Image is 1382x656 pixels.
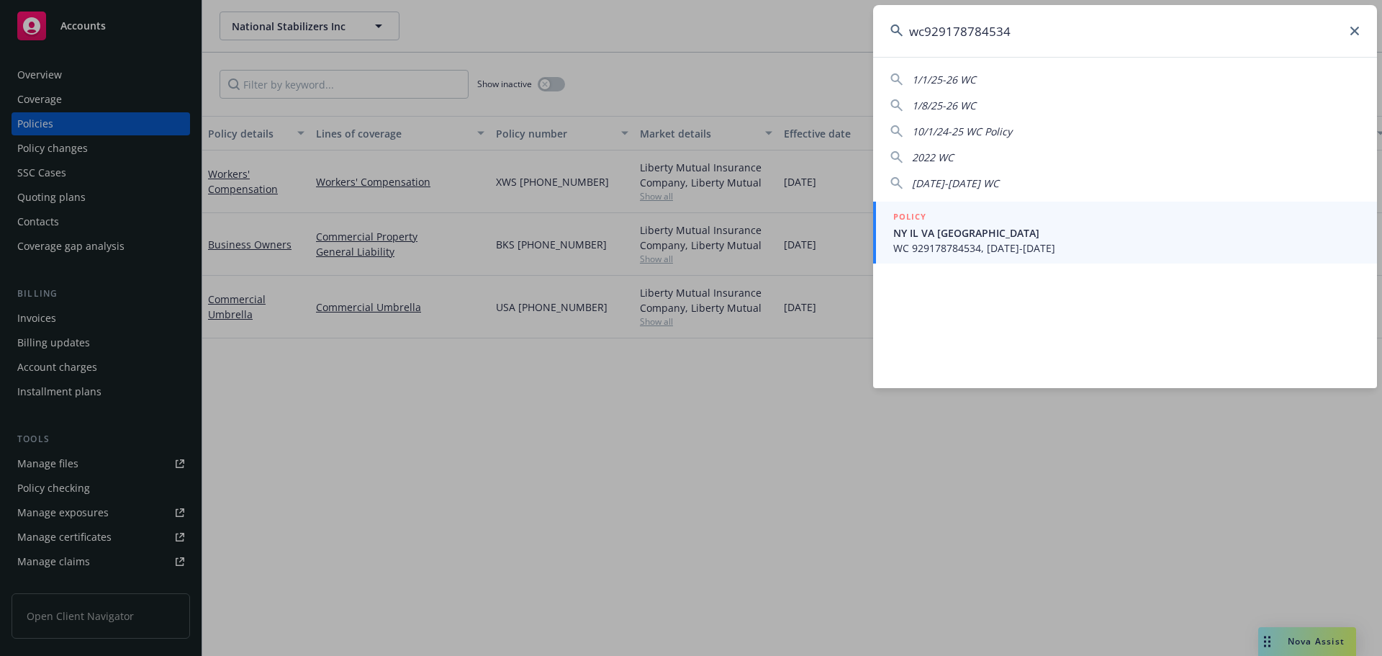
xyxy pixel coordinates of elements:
[912,176,999,190] span: [DATE]-[DATE] WC
[873,5,1377,57] input: Search...
[912,99,976,112] span: 1/8/25-26 WC
[893,241,1360,256] span: WC 929178784534, [DATE]-[DATE]
[912,73,976,86] span: 1/1/25-26 WC
[893,225,1360,241] span: NY IL VA [GEOGRAPHIC_DATA]
[893,210,926,224] h5: POLICY
[912,125,1012,138] span: 10/1/24-25 WC Policy
[912,150,954,164] span: 2022 WC
[873,202,1377,264] a: POLICYNY IL VA [GEOGRAPHIC_DATA]WC 929178784534, [DATE]-[DATE]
